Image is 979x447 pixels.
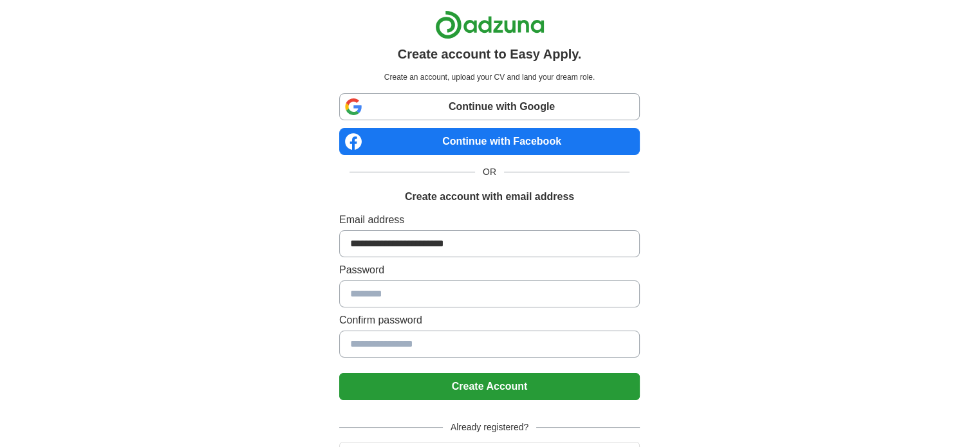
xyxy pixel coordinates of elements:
h1: Create account to Easy Apply. [398,44,582,64]
span: OR [475,165,504,179]
a: Continue with Google [339,93,640,120]
span: Already registered? [443,421,536,434]
label: Confirm password [339,313,640,328]
a: Continue with Facebook [339,128,640,155]
label: Email address [339,212,640,228]
img: Adzuna logo [435,10,545,39]
h1: Create account with email address [405,189,574,205]
p: Create an account, upload your CV and land your dream role. [342,71,637,83]
button: Create Account [339,373,640,400]
label: Password [339,262,640,278]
